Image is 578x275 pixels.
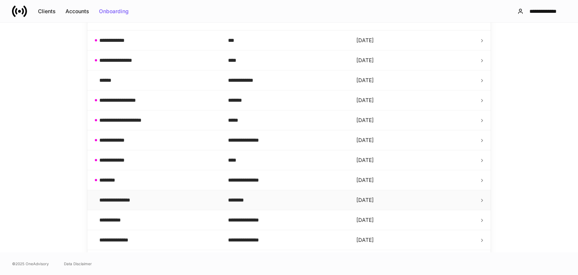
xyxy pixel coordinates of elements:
[38,9,56,14] div: Clients
[61,5,94,17] button: Accounts
[64,261,92,267] a: Data Disclaimer
[350,50,479,70] td: [DATE]
[12,261,49,267] span: © 2025 OneAdvisory
[94,5,134,17] button: Onboarding
[350,130,479,150] td: [DATE]
[33,5,61,17] button: Clients
[350,230,479,250] td: [DATE]
[350,170,479,190] td: [DATE]
[350,210,479,230] td: [DATE]
[350,90,479,110] td: [DATE]
[350,150,479,170] td: [DATE]
[350,31,479,50] td: [DATE]
[65,9,89,14] div: Accounts
[350,70,479,90] td: [DATE]
[350,250,479,270] td: [DATE]
[350,190,479,210] td: [DATE]
[350,110,479,130] td: [DATE]
[99,9,129,14] div: Onboarding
